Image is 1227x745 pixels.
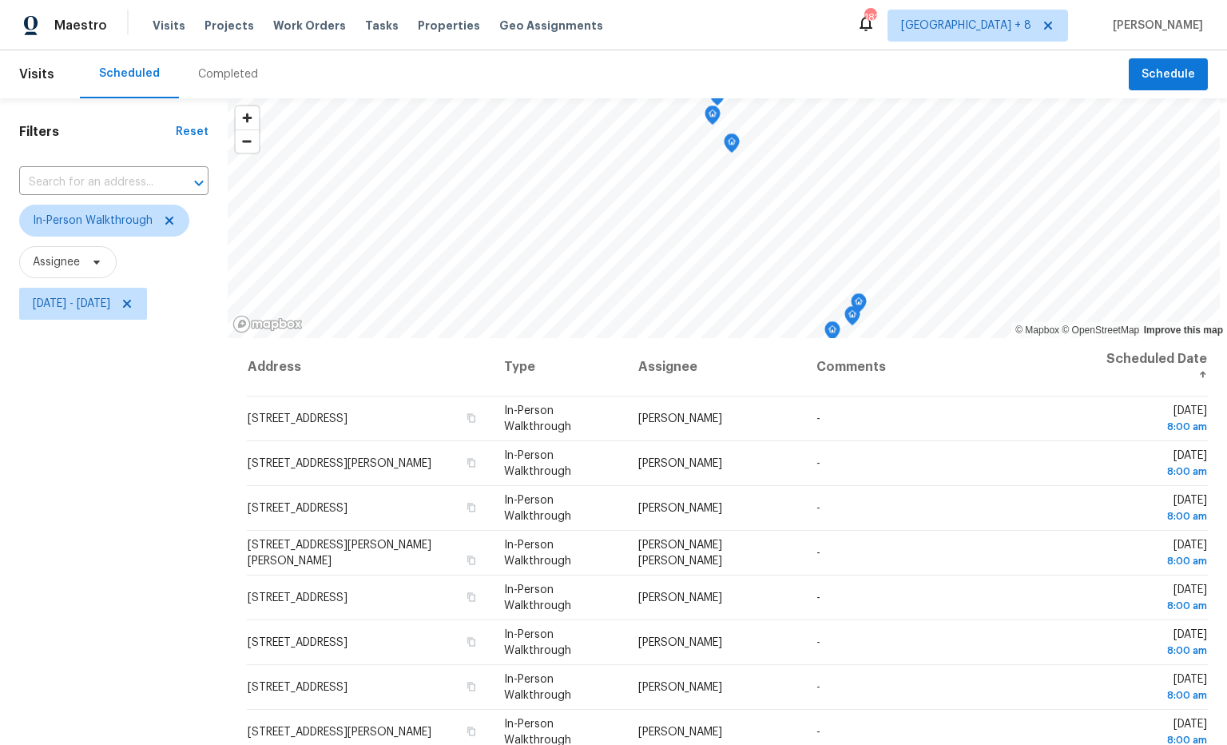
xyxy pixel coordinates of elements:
[824,321,840,346] div: Map marker
[1092,338,1208,396] th: Scheduled Date ↑
[19,124,176,140] h1: Filters
[1144,325,1223,336] a: Improve this map
[504,495,571,522] span: In-Person Walkthrough
[1105,464,1207,480] div: 8:00 am
[204,18,254,34] span: Projects
[709,86,725,111] div: Map marker
[236,130,259,153] span: Zoom out
[1105,405,1207,435] span: [DATE]
[816,592,820,604] span: -
[625,338,804,396] th: Assignee
[153,18,185,34] span: Visits
[248,727,431,738] span: [STREET_ADDRESS][PERSON_NAME]
[705,106,721,130] div: Map marker
[1105,508,1207,524] div: 8:00 am
[1105,495,1207,524] span: [DATE]
[504,450,571,477] span: In-Person Walkthrough
[247,338,491,396] th: Address
[248,592,347,604] span: [STREET_ADDRESS]
[638,458,722,469] span: [PERSON_NAME]
[638,592,722,604] span: [PERSON_NAME]
[504,674,571,701] span: In-Person Walkthrough
[504,405,571,432] span: In-Person Walkthrough
[236,106,259,129] button: Zoom in
[1105,419,1207,435] div: 8:00 am
[33,296,110,312] span: [DATE] - [DATE]
[499,18,603,34] span: Geo Assignments
[491,338,625,396] th: Type
[1105,584,1207,614] span: [DATE]
[19,57,54,92] span: Visits
[176,124,208,140] div: Reset
[1105,598,1207,614] div: 8:00 am
[804,338,1092,396] th: Comments
[1062,325,1139,336] a: OpenStreetMap
[638,540,722,567] span: [PERSON_NAME] [PERSON_NAME]
[99,66,160,82] div: Scheduled
[504,540,571,567] span: In-Person Walkthrough
[1105,643,1207,659] div: 8:00 am
[1105,674,1207,703] span: [DATE]
[901,18,1031,34] span: [GEOGRAPHIC_DATA] + 8
[1105,540,1207,569] span: [DATE]
[365,20,399,31] span: Tasks
[816,503,820,514] span: -
[33,254,80,270] span: Assignee
[724,133,740,158] div: Map marker
[1129,58,1208,91] button: Schedule
[504,584,571,612] span: In-Person Walkthrough
[248,458,431,469] span: [STREET_ADDRESS][PERSON_NAME]
[844,306,860,331] div: Map marker
[248,413,347,424] span: [STREET_ADDRESS]
[504,629,571,656] span: In-Person Walkthrough
[19,170,164,195] input: Search for an address...
[273,18,346,34] span: Work Orders
[1142,65,1195,85] span: Schedule
[232,315,303,333] a: Mapbox homepage
[464,553,478,568] button: Copy Address
[1105,629,1207,659] span: [DATE]
[638,682,722,693] span: [PERSON_NAME]
[248,682,347,693] span: [STREET_ADDRESS]
[54,18,107,34] span: Maestro
[851,293,867,318] div: Map marker
[464,724,478,739] button: Copy Address
[464,590,478,604] button: Copy Address
[188,172,210,194] button: Open
[464,456,478,470] button: Copy Address
[638,503,722,514] span: [PERSON_NAME]
[198,66,258,82] div: Completed
[638,413,722,424] span: [PERSON_NAME]
[228,98,1221,338] canvas: Map
[248,540,431,567] span: [STREET_ADDRESS][PERSON_NAME][PERSON_NAME]
[418,18,480,34] span: Properties
[236,129,259,153] button: Zoom out
[816,682,820,693] span: -
[1105,450,1207,480] span: [DATE]
[1015,325,1059,336] a: Mapbox
[464,635,478,649] button: Copy Address
[1106,18,1203,34] span: [PERSON_NAME]
[638,637,722,648] span: [PERSON_NAME]
[464,411,478,425] button: Copy Address
[816,458,820,469] span: -
[816,637,820,648] span: -
[248,637,347,648] span: [STREET_ADDRESS]
[1105,553,1207,569] div: 8:00 am
[464,679,478,694] button: Copy Address
[33,213,153,229] span: In-Person Walkthrough
[464,500,478,515] button: Copy Address
[816,727,820,738] span: -
[638,727,722,738] span: [PERSON_NAME]
[1105,687,1207,703] div: 8:00 am
[248,503,347,514] span: [STREET_ADDRESS]
[864,10,876,26] div: 182
[816,548,820,559] span: -
[816,413,820,424] span: -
